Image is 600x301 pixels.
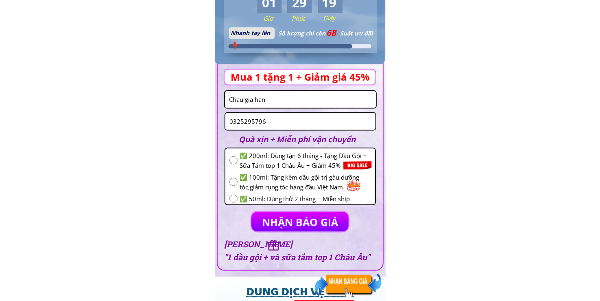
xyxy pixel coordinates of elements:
h3: Mua 1 tặng 1 + Giảm giá 45% [231,69,382,85]
input: Số điện thoại: [227,113,373,130]
h3: Phút [292,13,323,23]
h3: Giây [323,13,354,23]
span: Nhanh tay lên [231,29,270,37]
input: Họ và Tên: [227,91,374,108]
p: NHẬN BÁO GIÁ [251,212,349,232]
span: 68 [327,27,336,38]
h2: Quà xịn + Miễn phí vận chuyển [239,133,367,145]
span: ✅ 200ml: Dùng tận 6 tháng - Tặng Dầu Gội + Sữa Tắm top 1 Châu Âu + Giảm 45% [240,151,371,170]
h3: Giờ [263,13,294,23]
h3: [PERSON_NAME] "1 dầu gội + và sữa tắm top 1 Châu Âu" [224,237,373,264]
span: ✅ 50ml: Dùng thử 2 tháng + Miễn ship [240,194,371,204]
span: Số lượng chỉ còn Suất ưu đãi [278,29,373,37]
span: ✅ 100ml: Tặng kèm dầu gội trị gàu,dưỡng tóc,giảm rụng tóc hàng đầu Việt Nam [240,172,371,192]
